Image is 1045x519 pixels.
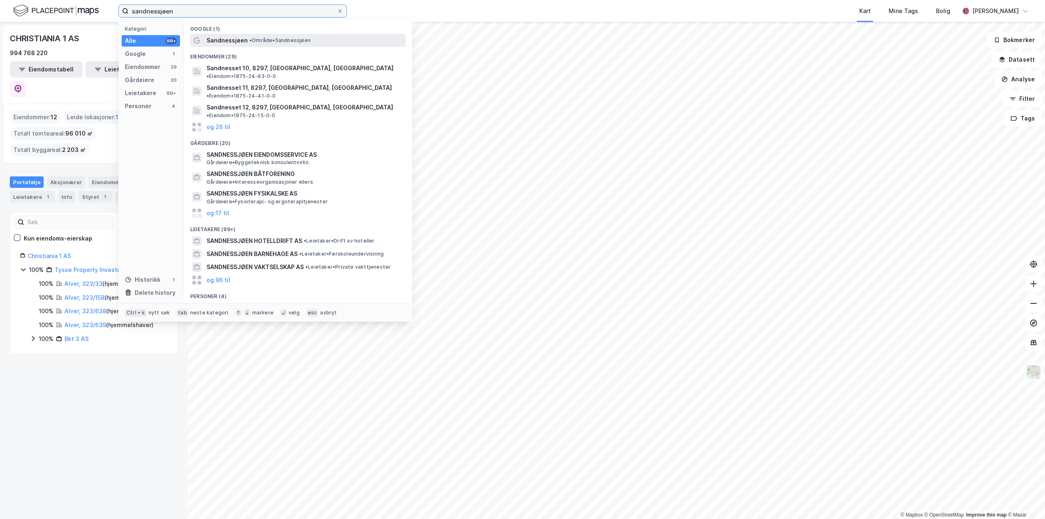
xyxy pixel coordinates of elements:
[304,238,375,244] span: Leietaker • Drift av hoteller
[207,63,394,73] span: Sandnesset 10, 8297, [GEOGRAPHIC_DATA], [GEOGRAPHIC_DATA]
[207,36,248,45] span: Sandnessjøen
[936,6,950,16] div: Bolig
[320,310,337,316] div: avbryt
[207,169,402,179] span: SANDNESSJØEN BÅTFORENING
[992,51,1042,68] button: Datasett
[1004,480,1045,519] iframe: Chat Widget
[184,287,412,301] div: Personer (4)
[10,176,44,188] div: Portefølje
[207,112,209,118] span: •
[125,101,151,111] div: Personer
[170,77,177,83] div: 20
[184,134,412,148] div: Gårdeiere (20)
[305,264,308,270] span: •
[125,88,156,98] div: Leietakere
[966,512,1007,518] a: Improve this map
[51,112,57,122] span: 12
[10,143,89,156] div: Totalt byggareal :
[135,288,176,298] div: Delete history
[39,279,53,289] div: 100%
[89,176,139,188] div: Eiendommer
[62,145,86,155] span: 2 203 ㎡
[190,310,229,316] div: neste kategori
[207,236,302,246] span: SANDNESSJØEN HOTELLDRIFT AS
[1004,480,1045,519] div: Kontrollprogram for chat
[207,179,313,185] span: Gårdeiere • Interesseorganisasjoner ellers
[207,73,276,80] span: Eiendom • 1875-24-93-0-0
[65,129,93,138] span: 96 010 ㎡
[306,309,319,317] div: esc
[252,310,273,316] div: markere
[101,193,109,201] div: 1
[64,335,89,342] a: Bkt 3 AS
[39,334,53,344] div: 100%
[207,93,276,99] span: Eiendom • 1875-24-41-0-0
[207,275,230,285] button: og 96 til
[925,512,964,518] a: OpenStreetMap
[47,176,85,188] div: Aksjonærer
[170,64,177,70] div: 29
[125,309,147,317] div: Ctrl + k
[28,252,71,259] a: Christiania 1 AS
[184,47,412,62] div: Eiendommer (29)
[129,5,337,17] input: Søk på adresse, matrikkel, gårdeiere, leietakere eller personer
[10,32,81,45] div: CHRISTIANIA 1 AS
[170,51,177,57] div: 1
[299,251,384,257] span: Leietaker • Førskoleundervisning
[10,111,60,124] div: Eiendommer :
[39,320,53,330] div: 100%
[10,61,82,78] button: Eiendomstabell
[859,6,871,16] div: Kart
[125,62,160,72] div: Eiendommer
[987,32,1042,48] button: Bokmerker
[207,83,392,93] span: Sandnesset 11, 8297, [GEOGRAPHIC_DATA], [GEOGRAPHIC_DATA]
[10,48,48,58] div: 994 768 220
[972,6,1019,16] div: [PERSON_NAME]
[125,75,154,85] div: Gårdeiere
[289,310,300,316] div: velg
[1026,364,1041,380] img: Z
[125,49,146,59] div: Google
[207,93,209,99] span: •
[64,293,152,303] div: ( hjemmelshaver )
[64,280,102,287] a: Alver, 323/33
[207,112,276,119] span: Eiendom • 1875-24-15-0-0
[304,238,306,244] span: •
[116,112,118,122] span: 1
[116,191,171,203] div: Transaksjoner
[29,265,44,275] div: 100%
[64,294,104,301] a: Alver, 323/158
[207,208,229,218] button: og 17 til
[249,37,311,44] span: Område • Sandnessjøen
[184,220,412,234] div: Leietakere (99+)
[207,122,230,132] button: og 26 til
[64,111,122,124] div: Leide lokasjoner :
[889,6,918,16] div: Mine Tags
[64,307,106,314] a: Alver, 323/638
[207,189,402,198] span: SANDNESSJØEN FYSIKALSKE AS
[184,19,412,34] div: Google (1)
[64,306,153,316] div: ( hjemmelshaver )
[305,264,391,270] span: Leietaker • Private vakttjenester
[165,90,177,96] div: 99+
[10,127,96,140] div: Totalt tomteareal :
[249,37,252,43] span: •
[207,198,328,205] span: Gårdeiere • Fysioterapi- og ergoterapitjenester
[170,276,177,283] div: 1
[207,150,402,160] span: SANDNESSJØEN EIENDOMSSERVICE AS
[176,309,189,317] div: tab
[24,234,92,243] div: Kun eiendoms-eierskap
[900,512,923,518] a: Mapbox
[86,61,158,78] button: Leietakertabell
[39,306,53,316] div: 100%
[79,191,112,203] div: Styret
[24,216,113,228] input: Søk
[207,102,393,112] span: Sandnesset 12, 8297, [GEOGRAPHIC_DATA], [GEOGRAPHIC_DATA]
[207,262,304,272] span: SANDNESSJØEN VAKTSELSKAP AS
[149,310,170,316] div: nytt søk
[10,191,55,203] div: Leietakere
[58,191,76,203] div: Info
[13,4,99,18] img: logo.f888ab2527a4732fd821a326f86c7f29.svg
[64,279,150,289] div: ( hjemmelshaver )
[299,251,302,257] span: •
